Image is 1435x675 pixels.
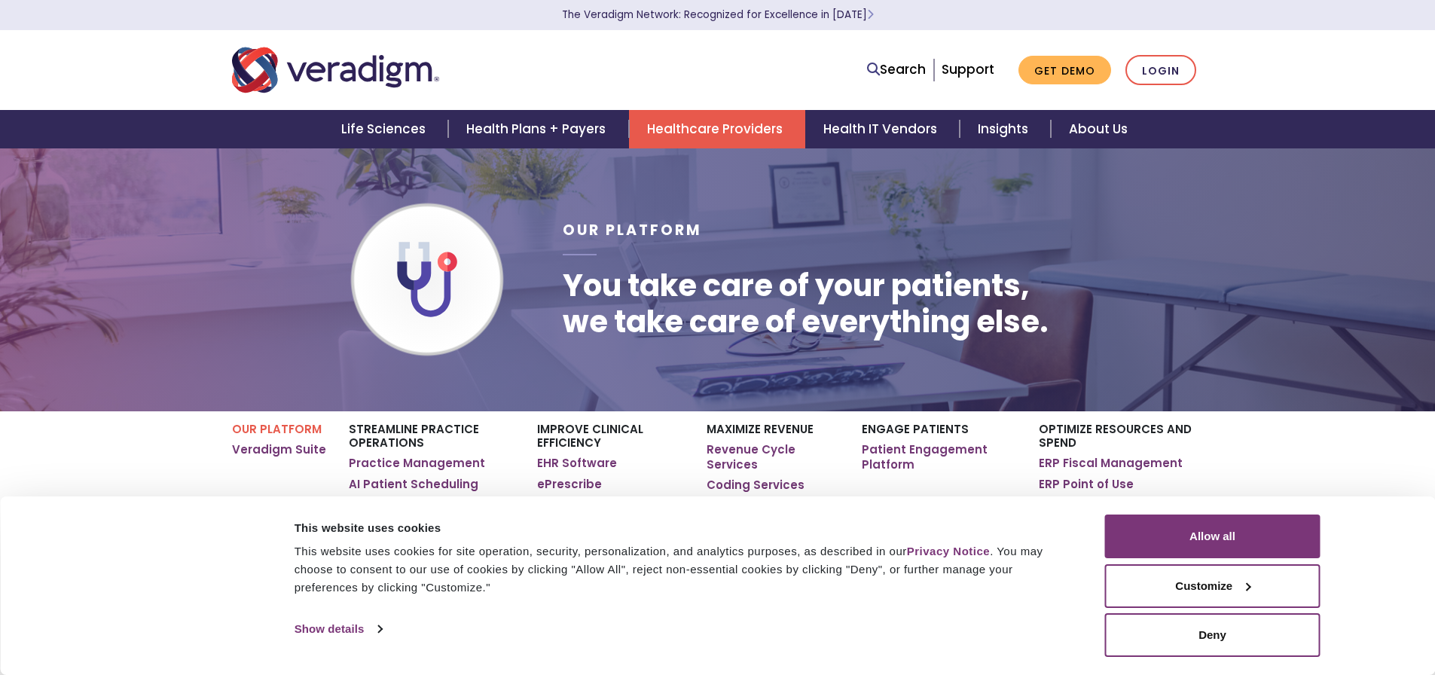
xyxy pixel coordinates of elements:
[232,45,439,95] img: Veradigm logo
[862,442,1016,472] a: Patient Engagement Platform
[295,519,1071,537] div: This website uses cookies
[1051,110,1146,148] a: About Us
[349,456,485,471] a: Practice Management
[1039,456,1183,471] a: ERP Fiscal Management
[1018,56,1111,85] a: Get Demo
[1039,477,1134,492] a: ERP Point of Use
[232,442,326,457] a: Veradigm Suite
[707,478,805,493] a: Coding Services
[323,110,448,148] a: Life Sciences
[805,110,960,148] a: Health IT Vendors
[1105,515,1321,558] button: Allow all
[867,60,926,80] a: Search
[563,267,1049,340] h1: You take care of your patients, we take care of everything else.
[867,8,874,22] span: Learn More
[537,477,602,492] a: ePrescribe
[1125,55,1196,86] a: Login
[295,618,382,640] a: Show details
[448,110,628,148] a: Health Plans + Payers
[349,477,478,492] a: AI Patient Scheduling
[295,542,1071,597] div: This website uses cookies for site operation, security, personalization, and analytics purposes, ...
[629,110,805,148] a: Healthcare Providers
[1105,613,1321,657] button: Deny
[562,8,874,22] a: The Veradigm Network: Recognized for Excellence in [DATE]Learn More
[907,545,990,557] a: Privacy Notice
[707,442,838,472] a: Revenue Cycle Services
[1105,564,1321,608] button: Customize
[942,60,994,78] a: Support
[960,110,1051,148] a: Insights
[537,456,617,471] a: EHR Software
[563,220,702,240] span: Our Platform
